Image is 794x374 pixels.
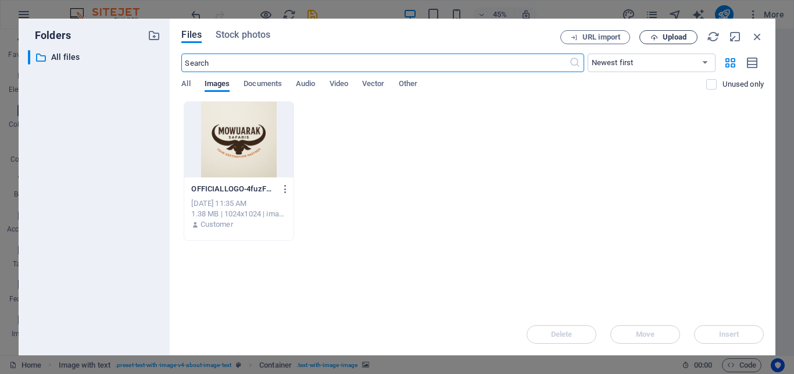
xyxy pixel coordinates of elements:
[205,77,230,93] span: Images
[729,30,742,43] i: Minimize
[244,77,282,93] span: Documents
[399,77,417,93] span: Other
[663,34,686,41] span: Upload
[751,30,764,43] i: Close
[148,29,160,42] i: Create new folder
[201,219,233,230] p: Customer
[707,30,720,43] i: Reload
[28,50,30,65] div: ​
[181,28,202,42] span: Files
[560,30,630,44] button: URL import
[51,51,140,64] p: All files
[330,77,348,93] span: Video
[181,54,568,72] input: Search
[296,77,315,93] span: Audio
[216,28,270,42] span: Stock photos
[28,28,71,43] p: Folders
[723,79,764,90] p: Displays only files that are not in use on the website. Files added during this session can still...
[181,77,190,93] span: All
[639,30,698,44] button: Upload
[582,34,620,41] span: URL import
[191,198,286,209] div: [DATE] 11:35 AM
[191,184,276,194] p: OFFICIALLOGO-4fuzFZheTJkNCk6RYVi2-g.png
[191,209,286,219] div: 1.38 MB | 1024x1024 | image/png
[362,77,385,93] span: Vector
